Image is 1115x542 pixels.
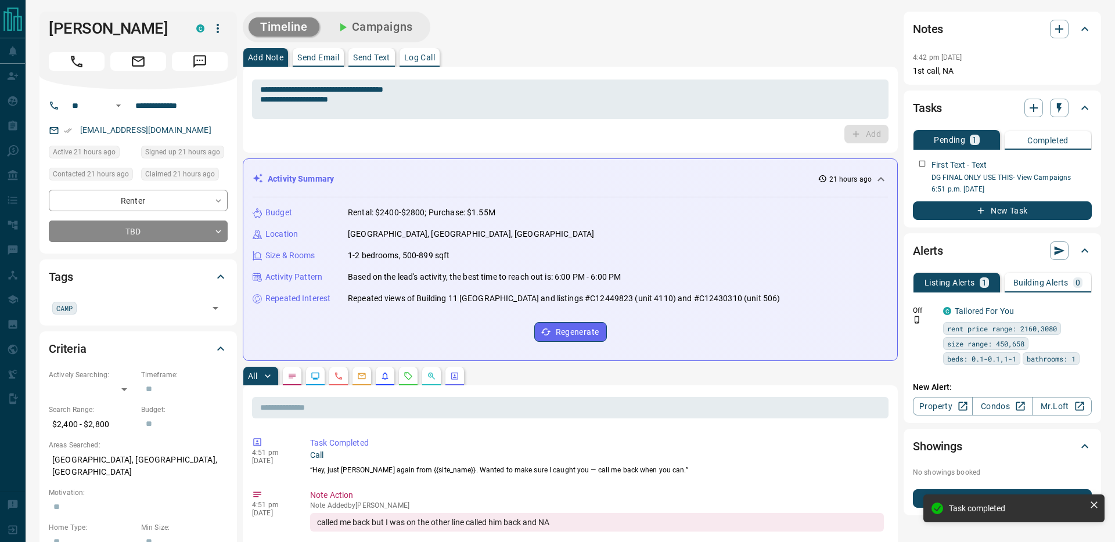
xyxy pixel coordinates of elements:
span: Active 21 hours ago [53,146,116,158]
p: Budget: [141,404,228,415]
p: Repeated views of Building 11 [GEOGRAPHIC_DATA] and listings #C12449823 (unit 4110) and #C1243031... [348,292,780,305]
span: Email [110,52,166,71]
p: 6:51 p.m. [DATE] [931,184,1092,194]
a: DG FINAL ONLY USE THIS- View Campaigns [931,174,1071,182]
p: Home Type: [49,522,135,533]
div: called me back but I was on the other line called him back and NA [310,513,884,532]
a: Property [913,397,973,415]
p: Completed [1027,136,1069,144]
p: Areas Searched: [49,440,228,450]
h2: Tasks [913,99,942,117]
p: [GEOGRAPHIC_DATA], [GEOGRAPHIC_DATA], [GEOGRAPHIC_DATA] [49,450,228,482]
p: 0 [1076,279,1080,287]
button: Regenerate [534,322,607,342]
svg: Email Verified [64,127,72,135]
p: Budget [265,207,292,219]
h2: Alerts [913,241,943,260]
p: 4:51 pm [252,449,293,457]
p: Activity Pattern [265,271,322,283]
span: Call [49,52,105,71]
a: Condos [972,397,1032,415]
p: 1st call, NA [913,65,1092,77]
button: Open [207,300,224,316]
button: Timeline [249,17,319,37]
p: Size & Rooms [265,250,315,262]
h2: Criteria [49,339,87,358]
button: New Task [913,201,1092,220]
p: “Hey, just [PERSON_NAME] again from {{site_name}}. Wanted to make sure I caught you — call me bac... [310,465,884,475]
p: Based on the lead's activity, the best time to reach out is: 6:00 PM - 6:00 PM [348,271,621,283]
div: TBD [49,221,228,242]
p: Pending [934,136,965,144]
p: 4:51 pm [252,501,293,509]
div: Showings [913,432,1092,460]
p: Min Size: [141,522,228,533]
p: First Text - Text [931,159,987,171]
p: Listing Alerts [925,279,975,287]
p: Note Added by [PERSON_NAME] [310,501,884,510]
svg: Requests [404,371,413,381]
p: Log Call [404,53,435,62]
p: Timeframe: [141,370,228,380]
p: [DATE] [252,509,293,517]
p: [DATE] [252,457,293,465]
svg: Opportunities [427,371,436,381]
span: Contacted 21 hours ago [53,168,129,180]
p: 1 [982,279,987,287]
div: Tags [49,263,228,291]
p: Note Action [310,489,884,501]
a: [EMAIL_ADDRESS][DOMAIN_NAME] [80,125,211,135]
h2: Notes [913,20,943,38]
p: Add Note [248,53,283,62]
div: Tue Oct 14 2025 [141,146,228,162]
p: Location [265,228,298,240]
button: Campaigns [324,17,425,37]
p: New Alert: [913,381,1092,393]
span: CAMP [56,302,73,314]
div: Tue Oct 14 2025 [141,168,228,184]
a: Mr.Loft [1032,397,1092,415]
p: Repeated Interest [265,292,330,305]
button: New Showing [913,489,1092,508]
p: 1-2 bedrooms, 500-899 sqft [348,250,449,262]
p: Call [310,449,884,461]
p: $2,400 - $2,800 [49,415,135,434]
p: 4:42 pm [DATE] [913,53,962,62]
span: Claimed 21 hours ago [145,168,215,180]
button: Open [111,99,125,113]
p: All [248,372,257,380]
p: Rental: $2400-$2800; Purchase: $1.55M [348,207,495,219]
div: Renter [49,190,228,211]
div: Criteria [49,335,228,363]
p: Building Alerts [1013,279,1069,287]
span: beds: 0.1-0.1,1-1 [947,353,1016,364]
svg: Agent Actions [450,371,459,381]
a: Tailored For You [955,306,1014,316]
span: Signed up 21 hours ago [145,146,220,158]
p: Activity Summary [268,173,334,185]
h2: Showings [913,437,962,456]
svg: Listing Alerts [380,371,390,381]
div: Activity Summary21 hours ago [253,168,888,190]
svg: Push Notification Only [913,316,921,324]
span: rent price range: 2160,3080 [947,323,1057,334]
div: Alerts [913,237,1092,265]
div: Tue Oct 14 2025 [49,168,135,184]
svg: Emails [357,371,366,381]
p: Actively Searching: [49,370,135,380]
svg: Notes [287,371,297,381]
div: Tue Oct 14 2025 [49,146,135,162]
svg: Lead Browsing Activity [311,371,320,381]
div: Tasks [913,94,1092,122]
svg: Calls [334,371,343,381]
h2: Tags [49,268,73,286]
h1: [PERSON_NAME] [49,19,179,38]
p: Off [913,305,936,316]
p: Search Range: [49,404,135,415]
span: Message [172,52,228,71]
div: Notes [913,15,1092,43]
span: size range: 450,658 [947,338,1024,349]
p: Motivation: [49,487,228,498]
span: bathrooms: 1 [1027,353,1076,364]
div: Task completed [949,504,1085,513]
